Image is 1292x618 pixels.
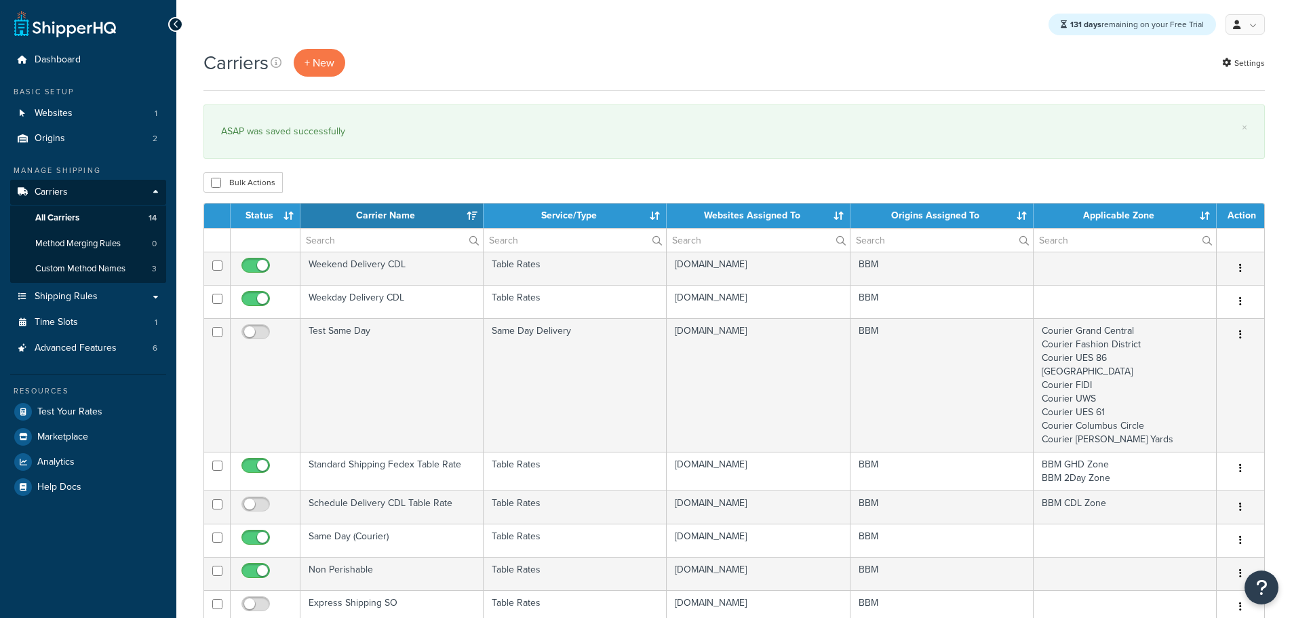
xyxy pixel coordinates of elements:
[10,101,166,126] a: Websites 1
[300,285,484,318] td: Weekday Delivery CDL
[10,310,166,335] a: Time Slots 1
[37,482,81,493] span: Help Docs
[10,385,166,397] div: Resources
[484,318,667,452] td: Same Day Delivery
[10,231,166,256] a: Method Merging Rules 0
[300,318,484,452] td: Test Same Day
[484,524,667,557] td: Table Rates
[37,457,75,468] span: Analytics
[850,452,1034,490] td: BBM
[850,490,1034,524] td: BBM
[10,310,166,335] li: Time Slots
[484,285,667,318] td: Table Rates
[300,229,483,252] input: Search
[10,180,166,283] li: Carriers
[10,165,166,176] div: Manage Shipping
[35,343,117,354] span: Advanced Features
[10,180,166,205] a: Carriers
[10,284,166,309] a: Shipping Rules
[484,204,667,228] th: Service/Type: activate to sort column ascending
[484,229,666,252] input: Search
[850,204,1034,228] th: Origins Assigned To: activate to sort column ascending
[300,452,484,490] td: Standard Shipping Fedex Table Rate
[850,557,1034,590] td: BBM
[203,172,283,193] button: Bulk Actions
[484,557,667,590] td: Table Rates
[14,10,116,37] a: ShipperHQ Home
[850,524,1034,557] td: BBM
[1049,14,1216,35] div: remaining on your Free Trial
[1034,318,1217,452] td: Courier Grand Central Courier Fashion District Courier UES 86 [GEOGRAPHIC_DATA] Courier FIDI Cour...
[10,47,166,73] a: Dashboard
[484,452,667,490] td: Table Rates
[10,256,166,282] li: Custom Method Names
[300,204,484,228] th: Carrier Name: activate to sort column ascending
[850,285,1034,318] td: BBM
[152,263,157,275] span: 3
[10,126,166,151] a: Origins 2
[203,50,269,76] h1: Carriers
[667,557,850,590] td: [DOMAIN_NAME]
[1242,122,1247,133] a: ×
[1034,452,1217,490] td: BBM GHD Zone BBM 2Day Zone
[850,318,1034,452] td: BBM
[149,212,157,224] span: 14
[667,252,850,285] td: [DOMAIN_NAME]
[300,490,484,524] td: Schedule Delivery CDL Table Rate
[221,122,1247,141] div: ASAP was saved successfully
[10,126,166,151] li: Origins
[35,291,98,303] span: Shipping Rules
[1034,204,1217,228] th: Applicable Zone: activate to sort column ascending
[10,336,166,361] a: Advanced Features 6
[10,206,166,231] li: All Carriers
[10,256,166,282] a: Custom Method Names 3
[37,406,102,418] span: Test Your Rates
[10,425,166,449] a: Marketplace
[155,108,157,119] span: 1
[35,54,81,66] span: Dashboard
[1217,204,1264,228] th: Action
[35,263,125,275] span: Custom Method Names
[231,204,300,228] th: Status: activate to sort column ascending
[152,238,157,250] span: 0
[667,490,850,524] td: [DOMAIN_NAME]
[300,557,484,590] td: Non Perishable
[35,238,121,250] span: Method Merging Rules
[1222,54,1265,73] a: Settings
[667,524,850,557] td: [DOMAIN_NAME]
[850,252,1034,285] td: BBM
[1070,18,1101,31] strong: 131 days
[300,252,484,285] td: Weekend Delivery CDL
[10,475,166,499] a: Help Docs
[667,204,850,228] th: Websites Assigned To: activate to sort column ascending
[1034,490,1217,524] td: BBM CDL Zone
[10,450,166,474] a: Analytics
[10,86,166,98] div: Basic Setup
[37,431,88,443] span: Marketplace
[667,318,850,452] td: [DOMAIN_NAME]
[153,133,157,144] span: 2
[155,317,157,328] span: 1
[667,229,849,252] input: Search
[35,133,65,144] span: Origins
[1034,229,1216,252] input: Search
[35,187,68,198] span: Carriers
[35,212,79,224] span: All Carriers
[667,285,850,318] td: [DOMAIN_NAME]
[153,343,157,354] span: 6
[35,108,73,119] span: Websites
[484,252,667,285] td: Table Rates
[484,490,667,524] td: Table Rates
[10,400,166,424] a: Test Your Rates
[10,101,166,126] li: Websites
[35,317,78,328] span: Time Slots
[10,206,166,231] a: All Carriers 14
[10,231,166,256] li: Method Merging Rules
[300,524,484,557] td: Same Day (Courier)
